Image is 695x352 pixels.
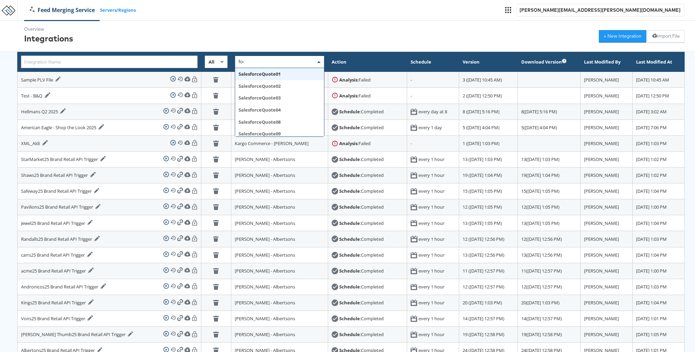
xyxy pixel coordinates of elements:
[339,331,360,337] strong: Schedule
[633,183,685,199] td: [DATE] 1:04 PM
[521,188,577,194] div: 15 ( [DATE] 1:05 PM )
[339,252,360,258] strong: Schedule
[411,93,455,99] div: -
[459,215,518,231] td: 13 ([DATE] 1:05 PM)
[411,140,455,147] div: -
[407,52,459,72] th: Schedule
[339,236,384,242] div: : Completed
[339,188,384,194] div: : Completed
[21,156,106,163] div: StarMarket25 Brand Retail API Trigger
[419,204,444,210] div: every 1 hour
[633,311,685,326] td: [DATE] 1:01 PM
[521,331,577,338] div: 19 ( [DATE] 12:58 PM )
[339,299,384,306] div: : Completed
[339,204,384,210] div: : Completed
[459,231,518,247] td: 12 ([DATE] 12:56 PM)
[580,247,633,263] td: [PERSON_NAME]
[459,52,518,72] th: Version
[633,199,685,215] td: [DATE] 1:00 PM
[459,295,518,311] td: 20 ([DATE] 1:03 PM)
[231,151,328,167] td: [PERSON_NAME] - Albertsons
[580,183,633,199] td: [PERSON_NAME]
[339,284,360,290] strong: Schedule
[580,120,633,135] td: [PERSON_NAME]
[21,56,198,68] input: Integration Name
[419,252,444,258] div: every 1 hour
[633,135,685,151] td: [DATE] 1:03 PM
[521,220,577,227] div: 13 ( [DATE] 1:05 PM )
[339,331,384,338] div: : Completed
[459,120,518,135] td: 5 ([DATE] 4:04 PM)
[580,215,633,231] td: [PERSON_NAME]
[21,92,50,99] div: Test - B&Q
[231,183,328,199] td: [PERSON_NAME] - Albertsons
[580,52,633,72] th: Last Modified By
[580,104,633,120] td: [PERSON_NAME]
[231,247,328,263] td: [PERSON_NAME] - Albertsons
[21,108,66,115] div: Hellmans Q2 2025
[633,88,685,104] td: [DATE] 12:50 PM
[118,7,136,13] a: Regions
[21,267,94,274] div: acme25 Brand Retail API Trigger
[459,311,518,326] td: 14 ([DATE] 12:57 PM)
[235,116,324,128] div: SalesforceQuote08
[21,331,133,338] div: [PERSON_NAME] Thumb25 Brand Retail API Trigger
[459,263,518,279] td: 11 ([DATE] 12:57 PM)
[339,156,384,163] div: : Completed
[521,156,577,163] div: 13 ( [DATE] 1:03 PM )
[633,72,685,88] td: [DATE] 10:45 AM
[339,315,384,322] div: : Completed
[231,120,328,135] td: American Eagle Outfitters
[580,199,633,215] td: [PERSON_NAME]
[521,299,577,306] div: 20 ( [DATE] 1:03 PM )
[235,128,324,140] div: SalesforceQuote09
[339,108,384,115] div: : Completed
[339,268,360,274] strong: Schedule
[339,236,360,242] strong: Schedule
[521,204,577,210] div: 12 ( [DATE] 1:05 PM )
[521,172,577,179] div: 19 ( [DATE] 1:04 PM )
[339,93,371,99] div: : Failed
[633,295,685,311] td: [DATE] 1:04 PM
[459,279,518,295] td: 12 ([DATE] 12:57 PM)
[521,108,577,115] div: 8 ( [DATE] 5:16 PM )
[21,172,96,179] div: Shaws25 Brand Retail API Trigger
[231,168,328,183] td: [PERSON_NAME] - Albertsons
[339,77,371,83] div: : Failed
[231,311,328,326] td: [PERSON_NAME] - Albertsons
[21,315,93,322] div: Vons25 Brand Retail API Trigger
[419,172,444,179] div: every 1 hour
[21,124,104,131] div: American Eagle - Shop the Look 2025
[235,92,324,104] div: SalesforceQuote03
[21,204,101,211] div: Pavilions25 Brand Retail API Trigger
[580,295,633,311] td: [PERSON_NAME]
[231,295,328,311] td: [PERSON_NAME] - Albertsons
[633,168,685,183] td: [DATE] 1:02 PM
[633,104,685,120] td: [DATE] 3:02 AM
[339,156,360,162] strong: Schedule
[459,183,518,199] td: 15 ([DATE] 1:05 PM)
[459,327,518,343] td: 19 ([DATE] 12:58 PM)
[521,268,577,274] div: 11 ( [DATE] 12:57 PM )
[633,52,685,72] th: Last Modified At
[633,279,685,295] td: [DATE] 1:03 PM
[231,231,328,247] td: [PERSON_NAME] - Albertsons
[633,247,685,263] td: [DATE] 1:04 PM
[24,26,73,32] div: Overview
[24,32,73,44] div: Integrations
[459,104,518,120] td: 8 ([DATE] 5:16 PM)
[24,6,136,14] div: /
[235,104,324,116] div: SalesforceQuote04
[339,284,384,290] div: : Completed
[580,135,633,151] td: [PERSON_NAME]
[633,120,685,135] td: [DATE] 7:06 PM
[100,7,117,13] a: Servers
[339,77,357,83] strong: Analysis
[339,220,384,227] div: : Completed
[633,263,685,279] td: [DATE] 1:00 PM
[231,263,328,279] td: [PERSON_NAME] - Albertsons
[339,252,384,258] div: : Completed
[633,215,685,231] td: [DATE] 1:04 PM
[21,188,100,195] div: Safeway25 Brand Retail API Trigger
[521,236,577,242] div: 12 ( [DATE] 12:56 PM )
